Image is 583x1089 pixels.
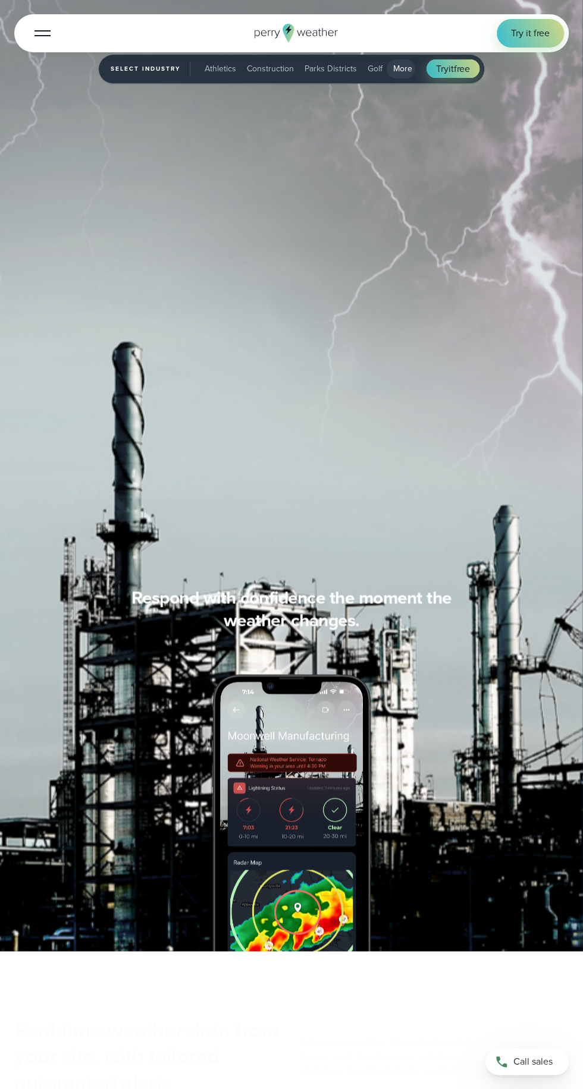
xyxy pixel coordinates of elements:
[513,1055,553,1069] span: Call sales
[109,586,474,631] h3: Respond with confidence the moment the weather changes.
[393,63,412,75] span: More
[247,63,294,75] span: Construction
[436,62,470,76] span: Try free
[205,63,236,75] span: Athletics
[300,59,362,78] button: Parks Districts
[427,59,479,78] a: Tryitfree
[485,1049,569,1075] a: Call sales
[449,62,454,75] span: it
[497,19,564,48] a: Try it free
[305,63,357,75] span: Parks Districts
[388,59,417,78] button: More
[242,59,299,78] button: Construction
[368,63,383,75] span: Golf
[511,26,550,40] span: Try it free
[363,59,387,78] button: Golf
[200,59,241,78] button: Athletics
[111,62,190,76] span: Select Industry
